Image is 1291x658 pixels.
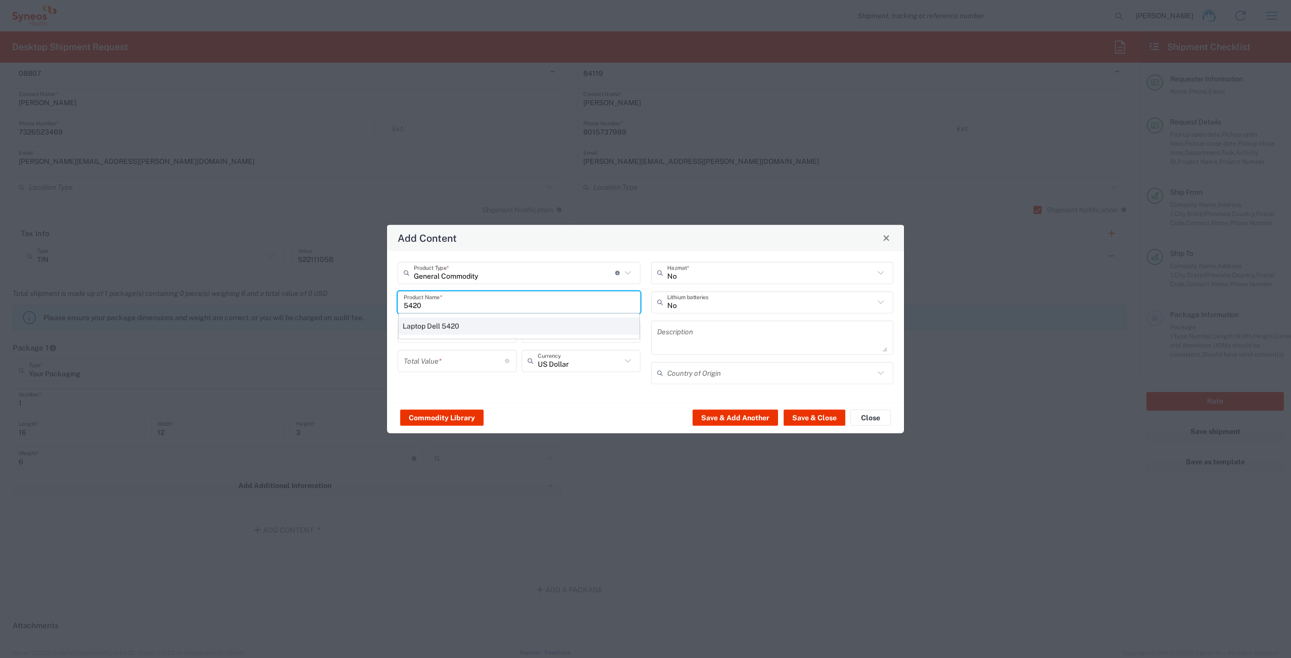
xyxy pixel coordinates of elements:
button: Commodity Library [400,410,484,426]
div: Laptop Dell 5420 [399,317,639,334]
h4: Add Content [398,231,457,245]
button: Close [850,410,891,426]
button: Save & Close [784,410,845,426]
button: Save & Add Another [693,410,778,426]
button: Close [879,231,893,245]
